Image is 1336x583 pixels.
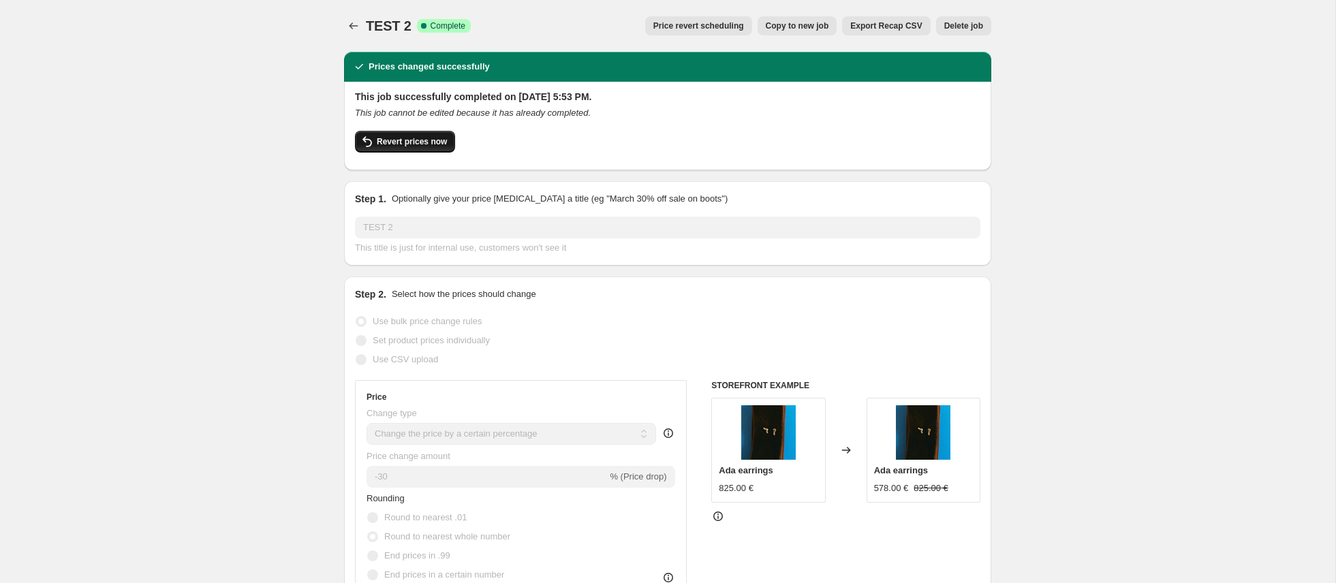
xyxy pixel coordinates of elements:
[766,20,829,31] span: Copy to new job
[914,482,948,495] strike: 825.00 €
[711,380,980,391] h6: STOREFRONT EXAMPLE
[367,451,450,461] span: Price change amount
[355,108,591,118] i: This job cannot be edited because it has already completed.
[367,392,386,403] h3: Price
[842,16,930,35] button: Export Recap CSV
[373,335,490,345] span: Set product prices individually
[355,131,455,153] button: Revert prices now
[355,242,566,253] span: This title is just for internal use, customers won't see it
[367,466,607,488] input: -15
[874,482,909,495] div: 578.00 €
[944,20,983,31] span: Delete job
[392,192,728,206] p: Optionally give your price [MEDICAL_DATA] a title (eg "March 30% off sale on boots")
[645,16,752,35] button: Price revert scheduling
[384,550,450,561] span: End prices in .99
[355,287,386,301] h2: Step 2.
[384,569,504,580] span: End prices in a certain number
[384,531,510,541] span: Round to nearest whole number
[355,90,980,104] h2: This job successfully completed on [DATE] 5:53 PM.
[741,405,796,460] img: AdaBleuCopy_80x.jpg
[850,20,922,31] span: Export Recap CSV
[373,354,438,364] span: Use CSV upload
[392,287,536,301] p: Select how the prices should change
[610,471,666,482] span: % (Price drop)
[653,20,744,31] span: Price revert scheduling
[384,512,467,522] span: Round to nearest .01
[377,136,447,147] span: Revert prices now
[355,217,980,238] input: 30% off holiday sale
[874,465,928,475] span: Ada earrings
[719,465,773,475] span: Ada earrings
[366,18,411,33] span: TEST 2
[896,405,950,460] img: AdaBleuCopy_80x.jpg
[367,408,417,418] span: Change type
[367,493,405,503] span: Rounding
[355,192,386,206] h2: Step 1.
[719,482,754,495] div: 825.00 €
[373,316,482,326] span: Use bulk price change rules
[344,16,363,35] button: Price change jobs
[936,16,991,35] button: Delete job
[662,426,675,440] div: help
[369,60,490,74] h2: Prices changed successfully
[431,20,465,31] span: Complete
[758,16,837,35] button: Copy to new job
